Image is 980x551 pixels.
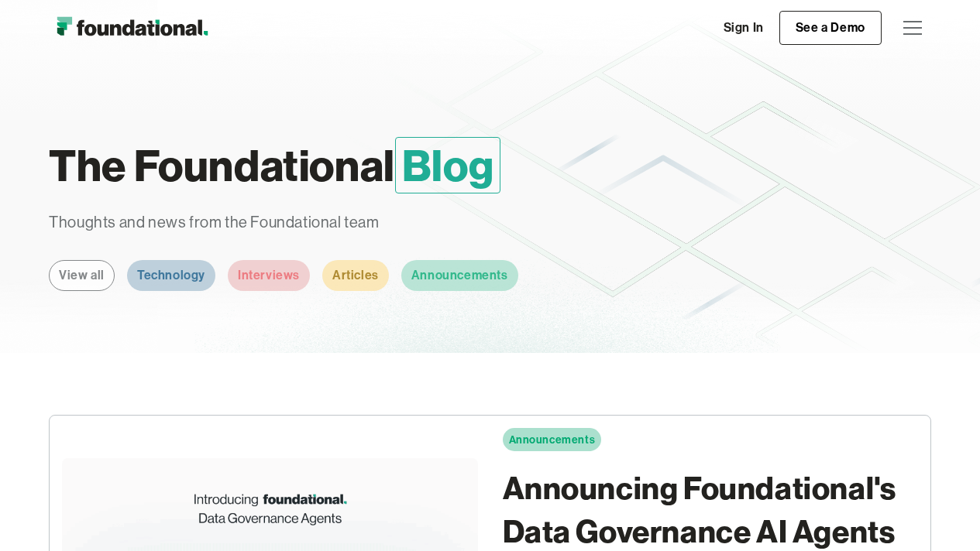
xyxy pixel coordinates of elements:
[779,11,882,45] a: See a Demo
[322,260,389,291] a: Articles
[411,265,508,286] div: Announcements
[49,210,644,235] p: Thoughts and news from the Foundational team
[49,12,215,43] a: home
[395,137,500,193] span: Blog
[49,260,115,291] a: View all
[49,12,215,43] img: Foundational Logo
[127,260,215,291] a: Technology
[49,133,698,198] h1: The Foundational
[228,260,310,291] a: Interviews
[894,9,931,46] div: menu
[332,265,379,286] div: Articles
[509,431,596,448] div: Announcements
[903,477,980,551] iframe: Chat Widget
[708,12,779,44] a: Sign In
[401,260,518,291] a: Announcements
[137,265,205,286] div: Technology
[238,265,300,286] div: Interviews
[59,265,105,286] div: View all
